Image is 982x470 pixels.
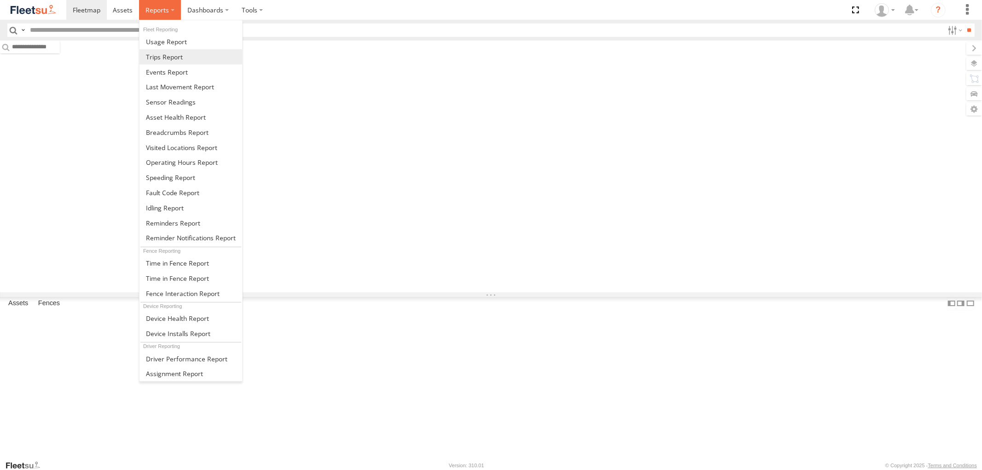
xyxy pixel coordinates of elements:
[139,49,242,64] a: Trips Report
[139,140,242,155] a: Visited Locations Report
[928,463,977,468] a: Terms and Conditions
[139,215,242,231] a: Reminders Report
[139,231,242,246] a: Service Reminder Notifications Report
[9,4,57,16] img: fleetsu-logo-horizontal.svg
[966,103,982,116] label: Map Settings
[139,255,242,271] a: Time in Fences Report
[956,297,965,310] label: Dock Summary Table to the Right
[139,311,242,326] a: Device Health Report
[139,185,242,200] a: Fault Code Report
[139,155,242,170] a: Asset Operating Hours Report
[139,64,242,80] a: Full Events Report
[139,110,242,125] a: Asset Health Report
[944,23,964,37] label: Search Filter Options
[931,3,946,17] i: ?
[449,463,484,468] div: Version: 310.01
[139,351,242,366] a: Driver Performance Report
[885,463,977,468] div: © Copyright 2025 -
[139,34,242,49] a: Usage Report
[139,271,242,286] a: Time in Fences Report
[947,297,956,310] label: Dock Summary Table to the Left
[139,366,242,381] a: Assignment Report
[139,79,242,94] a: Last Movement Report
[139,200,242,215] a: Idling Report
[34,297,64,310] label: Fences
[139,170,242,185] a: Fleet Speed Report
[139,286,242,301] a: Fence Interaction Report
[5,461,47,470] a: Visit our Website
[139,125,242,140] a: Breadcrumbs Report
[139,326,242,341] a: Device Installs Report
[4,297,33,310] label: Assets
[872,3,898,17] div: Jackson Harris
[139,94,242,110] a: Sensor Readings
[966,297,975,310] label: Hide Summary Table
[19,23,27,37] label: Search Query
